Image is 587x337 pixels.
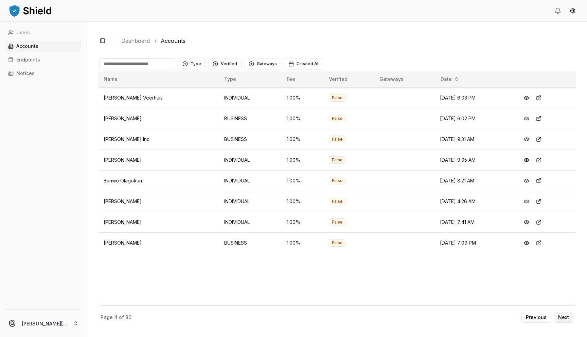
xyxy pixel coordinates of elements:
[438,74,462,85] button: Date
[287,219,300,225] span: 1.00 %
[284,58,323,69] button: Created At
[16,71,35,76] p: Notices
[374,71,434,87] th: Gateways
[440,219,475,225] span: [DATE] 7:41 AM
[119,315,124,320] p: of
[121,37,571,45] nav: breadcrumb
[104,198,142,204] span: [PERSON_NAME]
[287,116,300,121] span: 1.00 %
[219,232,281,253] td: BUSINESS
[5,41,81,52] a: Accounts
[281,71,323,87] th: Fee
[219,108,281,129] td: BUSINESS
[16,44,38,49] p: Accounts
[5,54,81,65] a: Endpoints
[208,58,242,69] button: Verified
[104,116,142,121] span: [PERSON_NAME]
[5,68,81,79] a: Notices
[16,30,30,35] p: Users
[16,57,40,62] p: Endpoints
[22,320,68,327] p: [PERSON_NAME][EMAIL_ADDRESS][DOMAIN_NAME]
[521,312,551,323] button: Previous
[104,95,163,101] span: [PERSON_NAME] Veerhuis
[440,178,474,183] span: [DATE] 8:21 AM
[125,315,131,320] p: 86
[104,157,142,163] span: [PERSON_NAME]
[219,212,281,232] td: INDIVIDUAL
[219,191,281,212] td: INDIVIDUAL
[287,136,300,142] span: 1.00 %
[558,315,569,320] p: Next
[287,178,300,183] span: 1.00 %
[114,315,118,320] p: 4
[178,58,206,69] button: Type
[104,219,142,225] span: [PERSON_NAME]
[440,157,476,163] span: [DATE] 9:05 AM
[161,37,185,45] a: Accounts
[287,157,300,163] span: 1.00 %
[121,37,150,45] a: Dashboard
[8,4,52,17] img: ShieldPay Logo
[219,87,281,108] td: INDIVIDUAL
[244,58,281,69] button: Gateways
[440,136,474,142] span: [DATE] 9:31 AM
[219,71,281,87] th: Type
[297,61,319,67] span: Created At
[219,129,281,149] td: BUSINESS
[287,240,300,246] span: 1.00 %
[104,136,150,142] span: [PERSON_NAME] Inc.
[554,312,573,323] button: Next
[98,71,219,87] th: Name
[219,149,281,170] td: INDIVIDUAL
[323,71,374,87] th: Verified
[440,116,476,121] span: [DATE] 6:02 PM
[287,95,300,101] span: 1.00 %
[440,240,476,246] span: [DATE] 7:09 PM
[104,240,142,246] span: [PERSON_NAME]
[287,198,300,204] span: 1.00 %
[440,198,476,204] span: [DATE] 4:26 AM
[219,170,281,191] td: INDIVIDUAL
[101,315,113,320] p: Page
[440,95,476,101] span: [DATE] 6:03 PM
[5,27,81,38] a: Users
[104,178,142,183] span: Banwo Olagokun
[526,315,547,320] p: Previous
[3,313,84,334] button: [PERSON_NAME][EMAIL_ADDRESS][DOMAIN_NAME]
